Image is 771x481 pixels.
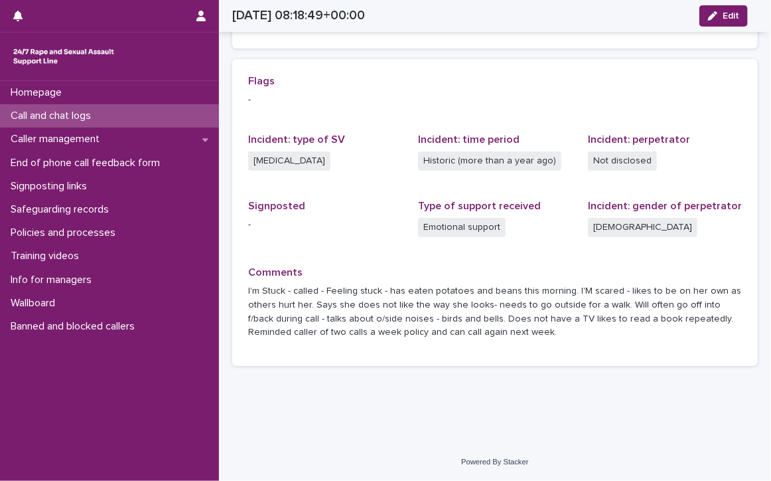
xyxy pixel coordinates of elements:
p: Policies and processes [5,227,126,239]
span: Comments [248,267,303,278]
span: Incident: time period [418,134,520,145]
p: Homepage [5,86,72,99]
span: Not disclosed [588,151,657,171]
span: Flags [248,76,275,86]
p: - [248,93,742,107]
span: Type of support received [418,201,541,211]
h2: [DATE] 08:18:49+00:00 [232,8,365,23]
span: Emotional support [418,218,506,237]
a: Powered By Stacker [461,458,528,466]
span: [DEMOGRAPHIC_DATA] [588,218,697,237]
span: Incident: type of SV [248,134,345,145]
p: I'm Stuck - called - Feeling stuck - has eaten potatoes and beans this morning. I'M scared - like... [248,284,742,339]
p: Info for managers [5,274,102,286]
p: Wallboard [5,297,66,310]
p: - [248,218,402,232]
p: Signposting links [5,180,98,193]
span: Historic (more than a year ago) [418,151,561,171]
p: Call and chat logs [5,110,102,122]
p: Training videos [5,250,90,262]
span: Signposted [248,201,305,211]
span: Incident: gender of perpetrator [588,201,742,211]
p: Banned and blocked callers [5,320,145,333]
span: Edit [723,11,739,21]
img: rhQMoQhaT3yELyF149Cw [11,43,117,70]
p: Caller management [5,133,110,145]
span: Incident: perpetrator [588,134,690,145]
button: Edit [699,5,748,27]
p: End of phone call feedback form [5,157,171,169]
p: Safeguarding records [5,203,119,216]
span: [MEDICAL_DATA] [248,151,330,171]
